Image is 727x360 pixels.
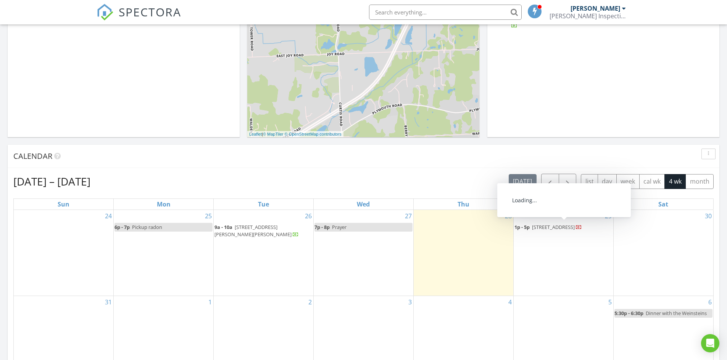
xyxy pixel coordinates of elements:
[314,210,414,296] td: Go to August 27, 2025
[571,5,620,12] div: [PERSON_NAME]
[249,132,262,136] a: Leaflet
[214,224,299,238] a: 9a - 10a [STREET_ADDRESS][PERSON_NAME][PERSON_NAME]
[214,224,232,230] span: 9a - 10a
[603,210,613,222] a: Go to August 29, 2025
[303,210,313,222] a: Go to August 26, 2025
[103,296,113,308] a: Go to August 31, 2025
[503,210,513,222] a: Go to August 28, 2025
[355,199,371,210] a: Wednesday
[701,334,719,352] div: Open Intercom Messenger
[550,12,626,20] div: Holsey Inspections & Consulting
[14,210,114,296] td: Go to August 24, 2025
[664,174,686,189] button: 4 wk
[646,310,707,317] span: Dinner with the Weinsteins
[685,174,714,189] button: month
[407,296,413,308] a: Go to September 3, 2025
[114,210,214,296] td: Go to August 25, 2025
[639,174,665,189] button: cal wk
[13,174,90,189] h2: [DATE] – [DATE]
[558,199,569,210] a: Friday
[613,210,713,296] td: Go to August 30, 2025
[307,296,313,308] a: Go to September 2, 2025
[413,210,513,296] td: Go to August 28, 2025
[403,210,413,222] a: Go to August 27, 2025
[332,224,347,230] span: Prayer
[97,10,181,26] a: SPECTORA
[263,132,284,136] a: © MapTiler
[114,224,130,230] span: 6p - 7p
[103,210,113,222] a: Go to August 24, 2025
[514,224,530,230] span: 1p - 5p
[703,210,713,222] a: Go to August 30, 2025
[56,199,71,210] a: Sunday
[456,199,471,210] a: Thursday
[616,174,640,189] button: week
[581,174,598,189] button: list
[132,224,162,230] span: Pickup radon
[256,199,271,210] a: Tuesday
[514,223,613,232] a: 1p - 5p [STREET_ADDRESS]
[614,310,643,317] span: 5:30p - 6:30p
[509,174,537,189] button: [DATE]
[97,4,113,21] img: The Best Home Inspection Software - Spectora
[707,296,713,308] a: Go to September 6, 2025
[369,5,522,20] input: Search everything...
[559,174,577,189] button: Next
[247,131,343,138] div: |
[657,199,670,210] a: Saturday
[155,199,172,210] a: Monday
[541,174,559,189] button: Previous
[532,224,575,230] span: [STREET_ADDRESS]
[203,210,213,222] a: Go to August 25, 2025
[214,224,292,238] span: [STREET_ADDRESS][PERSON_NAME][PERSON_NAME]
[598,174,617,189] button: day
[214,223,313,239] a: 9a - 10a [STREET_ADDRESS][PERSON_NAME][PERSON_NAME]
[513,210,613,296] td: Go to August 29, 2025
[119,4,181,20] span: SPECTORA
[13,151,52,161] span: Calendar
[207,296,213,308] a: Go to September 1, 2025
[514,224,582,230] a: 1p - 5p [STREET_ADDRESS]
[285,132,342,136] a: © OpenStreetMap contributors
[507,296,513,308] a: Go to September 4, 2025
[214,210,314,296] td: Go to August 26, 2025
[607,296,613,308] a: Go to September 5, 2025
[314,224,330,230] span: 7p - 8p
